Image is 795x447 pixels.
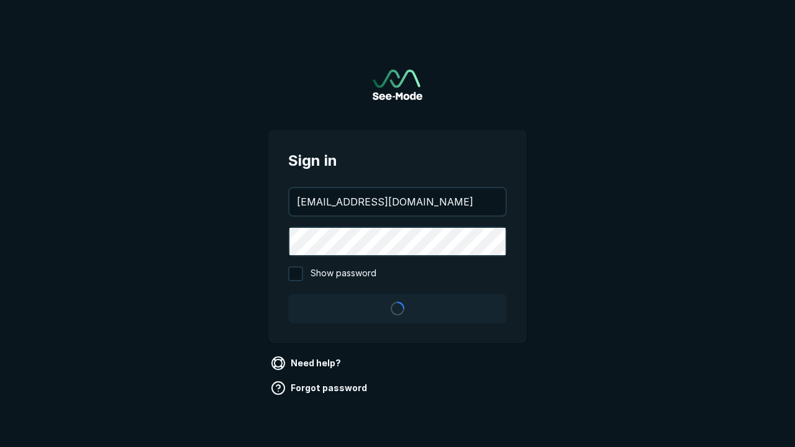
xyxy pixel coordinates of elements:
span: Show password [311,266,376,281]
span: Sign in [288,150,507,172]
a: Need help? [268,353,346,373]
a: Go to sign in [373,70,422,100]
input: your@email.com [289,188,506,215]
a: Forgot password [268,378,372,398]
img: See-Mode Logo [373,70,422,100]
